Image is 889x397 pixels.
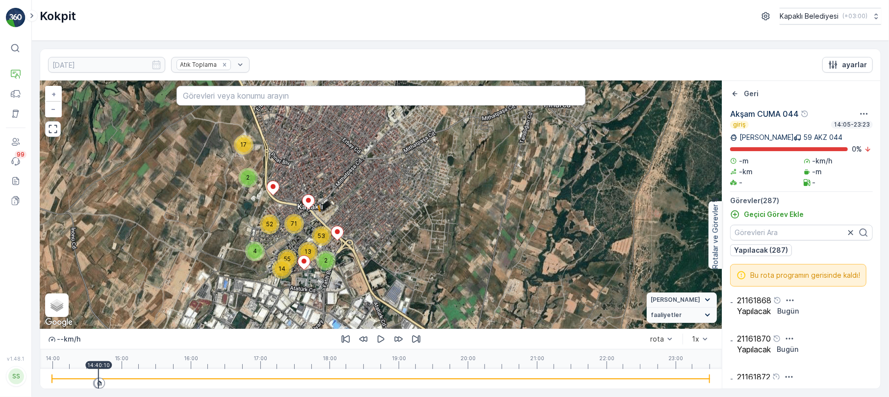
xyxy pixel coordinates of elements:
[238,168,258,187] div: 2
[43,316,75,329] a: Bu bölgeyi Google Haritalar'da açın (yeni pencerede açılır)
[842,60,867,70] p: ayarlar
[737,307,771,316] p: Yapılacak
[737,345,771,354] p: Yapılacak
[730,210,804,219] a: Geçici Görev Ekle
[599,355,614,361] p: 22:00
[730,244,792,256] button: Yapılacak (287)
[734,245,788,255] p: Yapılacak (287)
[650,335,664,343] div: rota
[234,135,254,155] div: 17
[184,355,198,361] p: 16:00
[801,110,809,118] div: Yardım Araç İkonu
[730,108,799,120] p: Akşam CUMA 044
[777,306,799,316] p: Bugün
[51,105,56,113] span: −
[40,8,76,24] p: Kokpit
[822,57,873,73] button: ayarlar
[730,225,873,240] input: Görevleri Ara
[730,196,873,206] p: Görevler ( 287 )
[730,89,759,99] a: Geri
[739,167,753,177] p: -km
[266,220,273,228] span: 52
[530,355,544,361] p: 21:00
[46,355,60,361] p: 14:00
[739,178,742,187] p: -
[46,87,61,102] a: Yakınlaştır
[240,141,247,148] span: 17
[6,8,25,27] img: logo
[813,156,833,166] p: -km/h
[245,241,265,261] div: 4
[246,174,250,181] span: 2
[780,8,881,25] button: Kapaklı Belediyesi(+03:00)
[272,259,292,279] div: 14
[813,178,816,187] p: -
[668,355,683,361] p: 23:00
[48,57,165,73] input: dd/mm/yyyy
[750,270,860,280] span: Bu rota programın gerisinde kaldı!
[651,311,682,319] span: faaliyetler
[730,298,733,306] p: -
[278,249,297,269] div: 55
[298,242,318,262] div: 13
[730,375,733,383] p: -
[323,355,337,361] p: 18:00
[737,296,771,305] p: 21161868
[324,257,328,264] span: 2
[803,132,842,142] p: 59 AKZ 044
[291,220,297,227] span: 71
[739,156,749,166] p: -m
[842,12,867,20] p: ( +03:00 )
[777,344,798,354] p: Bugün
[651,296,700,304] span: [PERSON_NAME]
[43,316,75,329] img: Google
[318,232,325,239] span: 53
[8,369,24,384] div: SS
[744,89,759,99] p: Geri
[316,251,336,270] div: 2
[744,210,804,219] p: Geçici Görev Ekle
[305,248,311,255] span: 13
[833,121,871,129] p: 14:05-23:23
[392,355,406,361] p: 19:00
[732,121,747,129] p: giriş
[773,335,781,343] div: Yardım Araç İkonu
[737,372,770,381] p: 21161872
[254,355,267,361] p: 17:00
[6,152,25,171] a: 99
[260,214,279,234] div: 52
[813,167,822,177] p: -m
[312,226,331,246] div: 53
[647,292,717,308] summary: [PERSON_NAME]
[711,204,720,269] p: Rotalar ve Görevler
[647,308,717,323] summary: faaliyetler
[57,334,80,344] p: -- km/h
[739,132,794,142] p: [PERSON_NAME]
[279,265,285,272] span: 14
[284,214,304,234] div: 71
[730,337,733,344] p: -
[780,11,838,21] p: Kapaklı Belediyesi
[51,90,56,98] span: +
[253,247,257,255] span: 4
[773,296,781,304] div: Yardım Araç İkonu
[46,294,68,316] a: Layers
[460,355,476,361] p: 20:00
[177,86,585,106] input: Görevleri veya konumu arayın
[692,335,699,343] div: 1x
[284,255,291,263] span: 55
[17,151,25,159] p: 99
[737,334,771,343] p: 21161870
[6,356,25,362] span: v 1.48.1
[87,362,110,368] p: 14:40:10
[115,355,128,361] p: 15:00
[852,144,862,154] p: 0 %
[6,364,25,389] button: SS
[46,102,61,116] a: Uzaklaştır
[772,373,780,381] div: Yardım Araç İkonu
